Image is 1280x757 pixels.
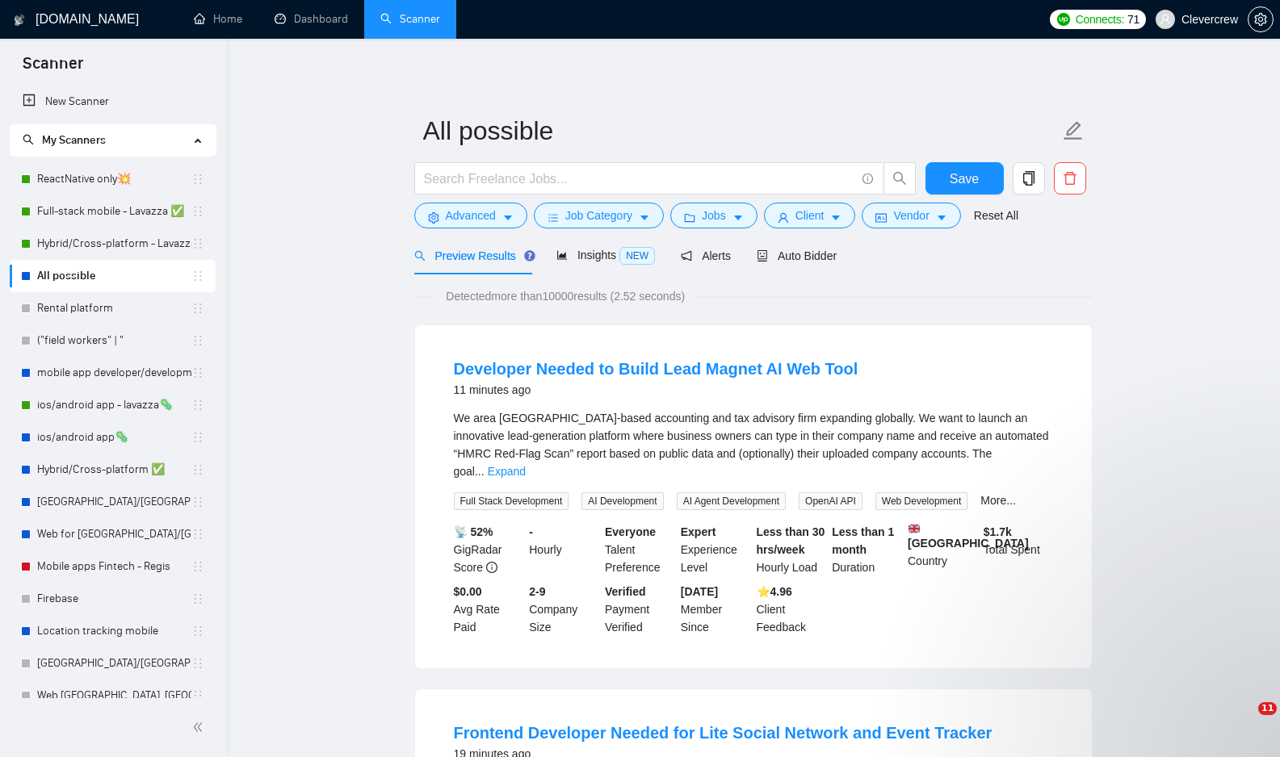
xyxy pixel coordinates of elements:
[37,357,191,389] a: mobile app developer/development📲
[778,211,789,224] span: user
[454,409,1053,480] div: We area UK-based accounting and tax advisory firm expanding globally. We want to launch an innova...
[795,207,825,224] span: Client
[37,518,191,550] a: Web for [GEOGRAPHIC_DATA]/[GEOGRAPHIC_DATA]
[475,465,485,478] span: ...
[10,260,216,292] li: All possible
[191,366,204,379] span: holder
[556,249,655,261] span: Insights
[191,463,204,476] span: holder
[10,550,216,583] li: Mobile apps Fintech - Regis
[619,247,655,265] span: NEW
[925,162,1004,194] button: Save
[191,173,204,186] span: holder
[191,689,204,702] span: holder
[681,249,731,262] span: Alerts
[191,657,204,670] span: holder
[909,523,920,534] img: 🇬🇧
[581,492,663,510] span: AI Development
[37,647,191,680] a: [GEOGRAPHIC_DATA]/[GEOGRAPHIC_DATA]/Quatar
[191,592,204,605] span: holder
[884,171,915,186] span: search
[191,496,204,508] span: holder
[451,583,527,636] div: Avg Rate Paid
[799,492,862,510] span: OpenAI API
[10,86,216,118] li: New Scanner
[10,324,216,357] li: ("field workers" | "
[10,583,216,615] li: Firebase
[753,523,829,576] div: Hourly Load
[37,389,191,421] a: ios/android app - lavazza🦠
[454,724,993,742] a: Frontend Developer Needed for Lite Social Network and Event Tracker
[605,525,656,538] b: Everyone
[862,203,960,228] button: idcardVendorcaret-down
[10,357,216,389] li: mobile app developer/development📲
[678,583,753,636] div: Member Since
[37,421,191,454] a: ios/android app🦠
[191,625,204,638] span: holder
[23,134,34,145] span: search
[950,169,979,189] span: Save
[904,523,980,576] div: Country
[191,528,204,541] span: holder
[602,583,678,636] div: Payment Verified
[10,292,216,324] li: Rental platform
[670,203,758,228] button: folderJobscaret-down
[10,52,96,86] span: Scanner
[434,287,696,305] span: Detected more than 10000 results (2.52 seconds)
[502,211,514,224] span: caret-down
[602,523,678,576] div: Talent Preference
[14,7,25,33] img: logo
[488,465,526,478] a: Expand
[37,680,191,712] a: Web [GEOGRAPHIC_DATA], [GEOGRAPHIC_DATA], [GEOGRAPHIC_DATA]
[37,324,191,357] a: ("field workers" | "
[191,302,204,315] span: holder
[37,486,191,518] a: [GEOGRAPHIC_DATA]/[GEOGRAPHIC_DATA]
[702,207,726,224] span: Jobs
[893,207,929,224] span: Vendor
[1013,162,1045,194] button: copy
[191,205,204,218] span: holder
[984,525,1012,538] b: $ 1.7k
[556,249,568,261] span: area-chart
[522,249,537,263] div: Tooltip anchor
[10,228,216,260] li: Hybrid/Cross-platform - Lavazza ✅
[454,585,482,598] b: $0.00
[1076,10,1124,28] span: Connects:
[10,163,216,195] li: ReactNative only💥
[830,211,841,224] span: caret-down
[548,211,559,224] span: bars
[534,203,664,228] button: barsJob Categorycaret-down
[191,560,204,573] span: holder
[454,412,1049,478] span: We area [GEOGRAPHIC_DATA]-based accounting and tax advisory firm expanding globally. We want to l...
[1057,13,1070,26] img: upwork-logo.png
[677,492,786,510] span: AI Agent Development
[414,203,527,228] button: settingAdvancedcaret-down
[191,237,204,250] span: holder
[764,203,856,228] button: userClientcaret-down
[23,133,106,147] span: My Scanners
[757,250,768,261] span: robot
[37,195,191,228] a: Full-stack mobile - Lavazza ✅
[42,133,106,147] span: My Scanners
[529,585,545,598] b: 2-9
[454,525,493,538] b: 📡 52%
[1248,6,1274,32] button: setting
[414,250,426,261] span: search
[10,486,216,518] li: Sweden/Germany
[526,583,602,636] div: Company Size
[681,525,716,538] b: Expert
[10,421,216,454] li: ios/android app🦠
[875,211,887,224] span: idcard
[423,111,1060,151] input: Scanner name...
[1055,171,1085,186] span: delete
[829,523,904,576] div: Duration
[908,523,1029,550] b: [GEOGRAPHIC_DATA]
[191,334,204,347] span: holder
[10,615,216,647] li: Location tracking mobile
[862,174,873,184] span: info-circle
[454,360,858,378] a: Developer Needed to Build Lead Magnet AI Web Tool
[37,292,191,324] a: Rental platform
[23,86,203,118] a: New Scanner
[526,523,602,576] div: Hourly
[37,260,191,292] a: All possible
